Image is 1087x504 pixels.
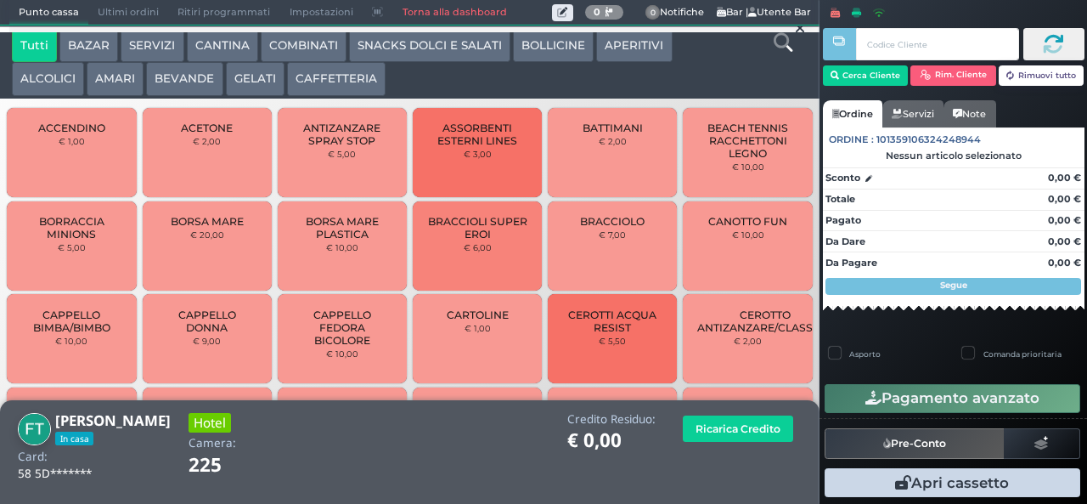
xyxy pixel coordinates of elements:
[465,323,491,333] small: € 1,00
[464,149,492,159] small: € 3,00
[189,413,231,433] h3: Hotel
[825,257,877,269] strong: Da Pagare
[599,336,626,346] small: € 5,50
[12,28,57,62] button: Tutti
[562,309,663,334] span: CEROTTI ACQUA RESIST
[1048,235,1081,247] strong: 0,00 €
[596,28,672,62] button: APERITIVI
[825,468,1080,497] button: Apri cassetto
[943,100,995,127] a: Note
[168,1,279,25] span: Ritiri programmati
[910,65,996,86] button: Rim. Cliente
[21,309,122,334] span: CAPPELLO BIMBA/BIMBO
[326,348,358,359] small: € 10,00
[171,215,244,228] span: BORSA MARE
[825,214,861,226] strong: Pagato
[181,122,233,134] span: ACETONE
[829,133,874,147] span: Ordine :
[21,215,122,241] span: BORRACCIA MINIONS
[18,413,51,446] img: FABIO TORTEROLO
[226,62,284,96] button: GELATI
[645,5,661,20] span: 0
[9,1,88,25] span: Punto cassa
[823,150,1084,161] div: Nessun articolo selezionato
[326,242,358,252] small: € 10,00
[732,229,764,240] small: € 10,00
[55,432,93,445] span: In casa
[1048,214,1081,226] strong: 0,00 €
[156,309,257,334] span: CAPPELLO DONNA
[328,149,356,159] small: € 5,00
[708,215,787,228] span: CANOTTO FUN
[580,215,645,228] span: BRACCIOLO
[683,416,793,442] button: Ricarica Credito
[38,122,105,134] span: ACCENDINO
[427,122,528,147] span: ASSORBENTI ESTERNI LINES
[59,136,85,146] small: € 1,00
[292,122,393,147] span: ANTIZANZARE SPRAY STOP
[187,28,258,62] button: CANTINA
[392,1,515,25] a: Torna alla dashboard
[55,336,87,346] small: € 10,00
[58,242,86,252] small: € 5,00
[189,455,269,476] h1: 225
[193,136,221,146] small: € 2,00
[261,28,346,62] button: COMBINATI
[697,122,798,160] span: BEACH TENNIS RACCHETTONI LEGNO
[823,100,882,127] a: Ordine
[732,161,764,172] small: € 10,00
[190,229,224,240] small: € 20,00
[59,28,118,62] button: BAZAR
[12,62,84,96] button: ALCOLICI
[825,428,1005,459] button: Pre-Conto
[1048,172,1081,184] strong: 0,00 €
[999,65,1084,86] button: Rimuovi tutto
[849,348,881,360] label: Asporto
[825,384,1080,413] button: Pagamento avanzato
[287,62,386,96] button: CAFFETTERIA
[427,215,528,241] span: BRACCIOLI SUPER EROI
[280,1,363,25] span: Impostazioni
[825,171,860,185] strong: Sconto
[292,309,393,347] span: CAPPELLO FEDORA BICOLORE
[583,122,643,134] span: BATTIMANI
[146,62,222,96] button: BEVANDE
[87,62,144,96] button: AMARI
[464,242,492,252] small: € 6,00
[599,136,627,146] small: € 2,00
[189,437,236,450] h4: Camera:
[513,28,594,62] button: BOLLICINE
[1048,193,1081,205] strong: 0,00 €
[55,411,171,430] b: [PERSON_NAME]
[1048,257,1081,269] strong: 0,00 €
[825,193,855,205] strong: Totale
[697,309,832,334] span: CEROTTO ANTIZANZARE/CLASSICO
[940,280,967,291] strong: Segue
[121,28,183,62] button: SERVIZI
[292,215,393,241] span: BORSA MARE PLASTICA
[18,450,48,463] h4: Card:
[567,430,656,451] h1: € 0,00
[983,348,1062,360] label: Comanda prioritaria
[349,28,510,62] button: SNACKS DOLCI E SALATI
[594,6,600,18] b: 0
[599,229,626,240] small: € 7,00
[876,133,981,147] span: 101359106324248944
[823,65,909,86] button: Cerca Cliente
[825,235,865,247] strong: Da Dare
[88,1,168,25] span: Ultimi ordini
[882,100,943,127] a: Servizi
[193,336,221,346] small: € 9,00
[447,309,509,321] span: CARTOLINE
[734,336,762,346] small: € 2,00
[567,413,656,426] h4: Credito Residuo:
[856,28,1018,60] input: Codice Cliente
